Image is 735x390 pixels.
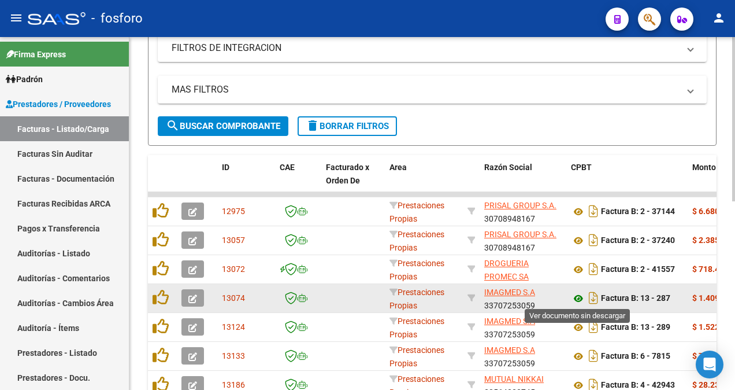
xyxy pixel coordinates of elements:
[298,116,397,136] button: Borrar Filtros
[6,98,111,111] span: Prestadores / Proveedores
[601,352,670,361] strong: Factura B: 6 - 7815
[172,83,679,96] mat-panel-title: MAS FILTROS
[566,155,688,206] datatable-header-cell: CPBT
[222,163,229,172] span: ID
[586,318,601,336] i: Descargar documento
[692,380,735,389] strong: $ 28.230,00
[586,231,601,249] i: Descargar documento
[601,381,675,390] strong: Factura B: 4 - 42943
[385,155,463,206] datatable-header-cell: Area
[389,163,407,172] span: Area
[586,202,601,220] i: Descargar documento
[280,163,295,172] span: CAE
[222,207,245,216] span: 12975
[484,230,556,239] span: PRISAL GROUP S.A.
[222,380,245,389] span: 13186
[484,288,535,297] span: IMAGMED S.A
[484,344,562,368] div: 33707253059
[158,34,707,62] mat-expansion-panel-header: FILTROS DE INTEGRACION
[601,265,675,274] strong: Factura B: 2 - 41557
[484,374,544,384] span: MUTUAL NIKKAI
[275,155,321,206] datatable-header-cell: CAE
[217,155,275,206] datatable-header-cell: ID
[389,317,444,339] span: Prestaciones Propias
[484,228,562,252] div: 30708948167
[222,322,245,332] span: 13124
[158,76,707,104] mat-expansion-panel-header: MAS FILTROS
[389,288,444,310] span: Prestaciones Propias
[172,42,679,54] mat-panel-title: FILTROS DE INTEGRACION
[484,201,556,210] span: PRISAL GROUP S.A.
[326,163,369,185] span: Facturado x Orden De
[222,264,245,274] span: 13072
[6,73,43,86] span: Padrón
[389,259,444,281] span: Prestaciones Propias
[166,119,180,133] mat-icon: search
[389,230,444,252] span: Prestaciones Propias
[571,163,592,172] span: CPBT
[712,11,726,25] mat-icon: person
[158,116,288,136] button: Buscar Comprobante
[480,155,566,206] datatable-header-cell: Razón Social
[696,351,723,378] div: Open Intercom Messenger
[484,163,532,172] span: Razón Social
[484,257,562,281] div: 30707165967
[222,293,245,303] span: 13074
[306,119,320,133] mat-icon: delete
[484,317,535,326] span: IMAGMED S.A
[321,155,385,206] datatable-header-cell: Facturado x Orden De
[484,345,535,355] span: IMAGMED S.A
[692,163,716,172] span: Monto
[601,236,675,245] strong: Factura B: 2 - 37240
[9,11,23,25] mat-icon: menu
[484,199,562,223] div: 30708948167
[586,289,601,307] i: Descargar documento
[484,315,562,339] div: 33707253059
[389,201,444,223] span: Prestaciones Propias
[586,347,601,365] i: Descargar documento
[91,6,143,31] span: - fosforo
[6,48,66,61] span: Firma Express
[601,207,675,216] strong: Factura B: 2 - 37144
[484,259,529,281] span: DROGUERIA PROMEC SA
[601,323,670,332] strong: Factura B: 13 - 289
[484,286,562,310] div: 33707253059
[389,345,444,368] span: Prestaciones Propias
[601,294,670,303] strong: Factura B: 13 - 287
[306,121,389,131] span: Borrar Filtros
[586,260,601,278] i: Descargar documento
[222,236,245,245] span: 13057
[222,351,245,360] span: 13133
[166,121,280,131] span: Buscar Comprobante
